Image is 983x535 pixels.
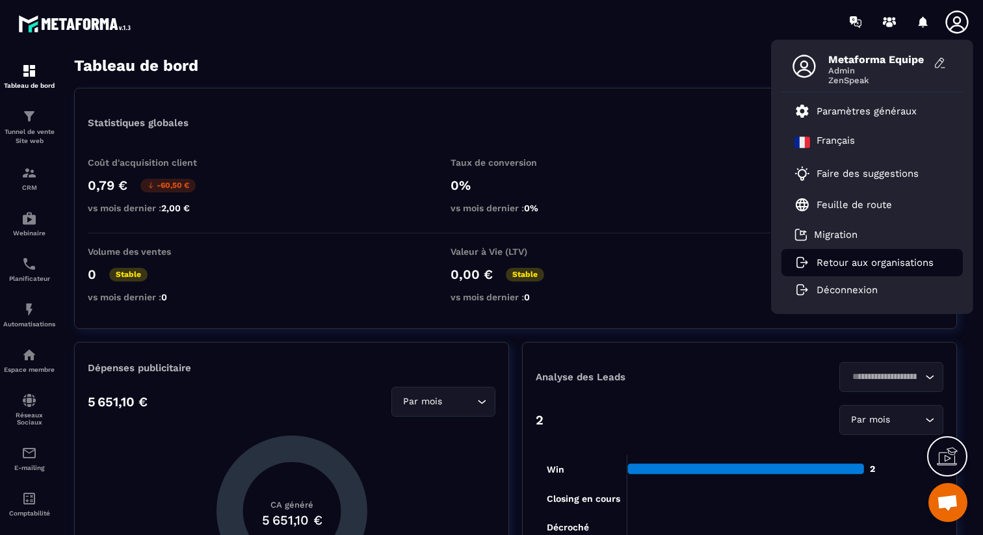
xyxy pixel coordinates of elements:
span: 0 [524,292,530,302]
h3: Tableau de bord [74,57,198,75]
a: Faire des suggestions [794,166,934,181]
p: Tunnel de vente Site web [3,127,55,146]
span: Par mois [400,395,445,409]
p: Feuille de route [817,199,892,211]
p: Dépenses publicitaire [88,362,495,374]
p: Valeur à Vie (LTV) [451,246,581,257]
p: Réseaux Sociaux [3,411,55,426]
p: Faire des suggestions [817,168,919,179]
p: 0 [88,267,96,282]
img: automations [21,302,37,317]
img: automations [21,347,37,363]
div: Search for option [391,387,495,417]
p: CRM [3,184,55,191]
span: 0 [161,292,167,302]
input: Search for option [445,395,474,409]
p: 2 [536,412,544,428]
img: formation [21,109,37,124]
p: 0,00 € [451,267,493,282]
p: Tableau de bord [3,82,55,89]
p: Webinaire [3,229,55,237]
p: Retour aux organisations [817,257,934,268]
p: Statistiques globales [88,117,189,129]
img: formation [21,165,37,181]
a: automationsautomationsAutomatisations [3,292,55,337]
p: 0% [451,177,581,193]
p: E-mailing [3,464,55,471]
p: 0,79 € [88,177,127,193]
a: Retour aux organisations [794,257,934,268]
img: formation [21,63,37,79]
img: scheduler [21,256,37,272]
a: accountantaccountantComptabilité [3,481,55,527]
tspan: Décroché [547,522,589,532]
p: vs mois dernier : [451,292,581,302]
p: vs mois dernier : [88,203,218,213]
a: Feuille de route [794,197,892,213]
p: Analyse des Leads [536,371,740,383]
p: vs mois dernier : [88,292,218,302]
p: Français [817,135,855,150]
tspan: Closing en cours [547,493,620,504]
a: formationformationTableau de bord [3,53,55,99]
a: automationsautomationsWebinaire [3,201,55,246]
div: Ouvrir le chat [928,483,967,522]
a: formationformationTunnel de vente Site web [3,99,55,155]
img: logo [18,12,135,36]
p: Automatisations [3,320,55,328]
p: Stable [506,268,544,281]
a: formationformationCRM [3,155,55,201]
p: Comptabilité [3,510,55,517]
a: automationsautomationsEspace membre [3,337,55,383]
p: Planificateur [3,275,55,282]
a: Migration [794,228,858,241]
p: Migration [814,229,858,241]
span: ZenSpeak [828,75,926,85]
a: schedulerschedulerPlanificateur [3,246,55,292]
tspan: Win [547,464,564,475]
p: Taux de conversion [451,157,581,168]
span: 2,00 € [161,203,190,213]
div: Search for option [839,405,943,435]
span: Metaforma Equipe [828,53,926,66]
input: Search for option [893,413,922,427]
img: email [21,445,37,461]
span: 0% [524,203,538,213]
p: Déconnexion [817,284,878,296]
img: social-network [21,393,37,408]
span: Admin [828,66,926,75]
a: emailemailE-mailing [3,436,55,481]
span: Par mois [848,413,893,427]
p: Coût d'acquisition client [88,157,218,168]
p: -60,50 € [140,179,196,192]
a: Paramètres généraux [794,103,917,119]
input: Search for option [848,370,922,384]
a: social-networksocial-networkRéseaux Sociaux [3,383,55,436]
p: Espace membre [3,366,55,373]
p: Volume des ventes [88,246,218,257]
p: Stable [109,268,148,281]
img: automations [21,211,37,226]
p: 5 651,10 € [88,394,148,410]
div: Search for option [839,362,943,392]
p: vs mois dernier : [451,203,581,213]
img: accountant [21,491,37,506]
p: Paramètres généraux [817,105,917,117]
